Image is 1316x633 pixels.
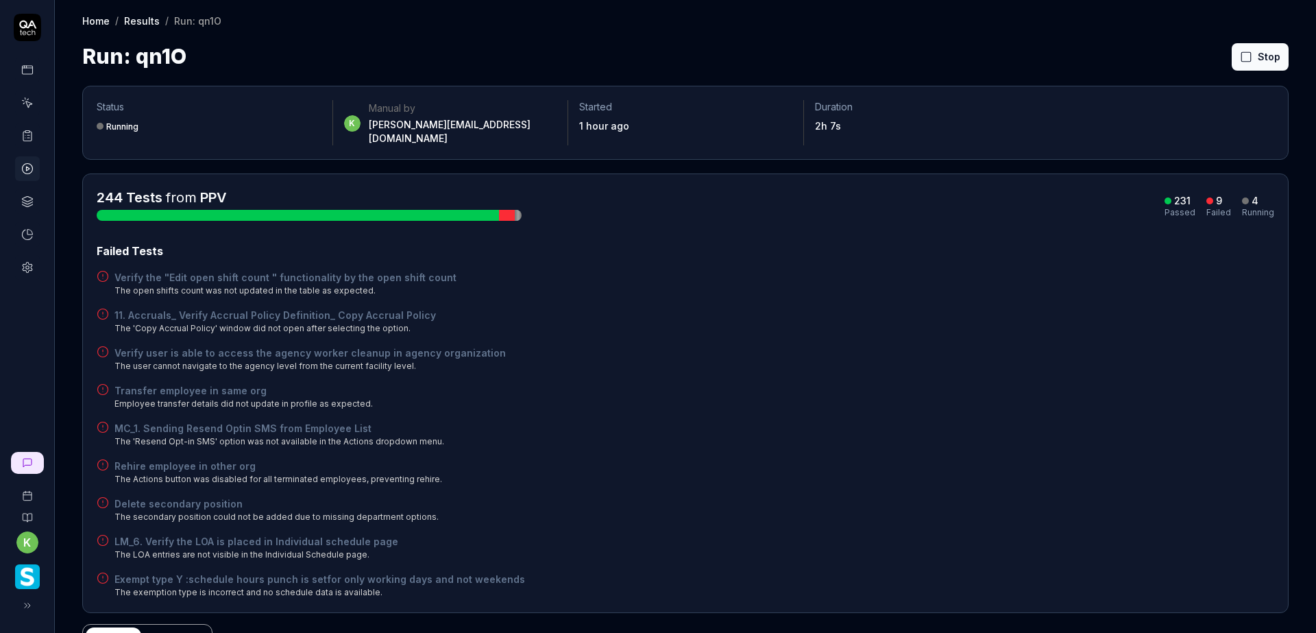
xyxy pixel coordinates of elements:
[114,435,444,448] div: The 'Resend Opt-in SMS' option was not available in the Actions dropdown menu.
[1252,195,1258,207] div: 4
[815,100,1028,114] p: Duration
[165,14,169,27] div: /
[114,346,506,360] a: Verify user is able to access the agency worker cleanup in agency organization
[579,100,792,114] p: Started
[124,14,160,27] a: Results
[11,452,44,474] a: New conversation
[114,586,525,599] div: The exemption type is incorrect and no schedule data is available.
[114,322,436,335] div: The 'Copy Accrual Policy' window did not open after selecting the option.
[200,189,227,206] a: PPV
[369,118,557,145] div: [PERSON_NAME][EMAIL_ADDRESS][DOMAIN_NAME]
[114,360,506,372] div: The user cannot navigate to the agency level from the current facility level.
[16,532,38,553] button: k
[97,243,1274,259] div: Failed Tests
[114,421,444,435] a: MC_1. Sending Resend Optin SMS from Employee List
[114,473,442,486] div: The Actions button was disabled for all terminated employees, preventing rehire.
[114,549,398,561] div: The LOA entries are not visible in the Individual Schedule page.
[114,572,525,586] a: Exempt type Y :schedule hours punch is setfor only working days and not weekends
[1174,195,1191,207] div: 231
[15,564,40,589] img: Smartlinx Logo
[1232,43,1289,71] button: Stop
[82,41,186,72] h1: Run: qn1O
[115,14,119,27] div: /
[82,14,110,27] a: Home
[97,189,162,206] span: 244 Tests
[114,308,436,322] a: 11. Accruals_ Verify Accrual Policy Definition_ Copy Accrual Policy
[5,553,49,592] button: Smartlinx Logo
[114,497,439,511] a: Delete secondary position
[114,511,439,523] div: The secondary position could not be added due to missing department options.
[106,121,138,132] div: Running
[1216,195,1222,207] div: 9
[114,534,398,549] a: LM_6. Verify the LOA is placed in Individual schedule page
[344,115,361,132] span: k
[174,14,221,27] div: Run: qn1O
[114,285,456,297] div: The open shifts count was not updated in the table as expected.
[114,398,373,410] div: Employee transfer details did not update in profile as expected.
[1206,208,1231,217] div: Failed
[579,120,629,132] time: 1 hour ago
[5,501,49,523] a: Documentation
[114,270,456,285] a: Verify the "Edit open shift count " functionality by the open shift count
[369,101,557,115] div: Manual by
[97,100,321,114] p: Status
[1242,208,1274,217] div: Running
[114,459,442,473] a: Rehire employee in other org
[1165,208,1195,217] div: Passed
[114,383,373,398] a: Transfer employee in same org
[815,120,841,132] time: 2h 7s
[5,479,49,501] a: Book a call with us
[166,189,197,206] span: from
